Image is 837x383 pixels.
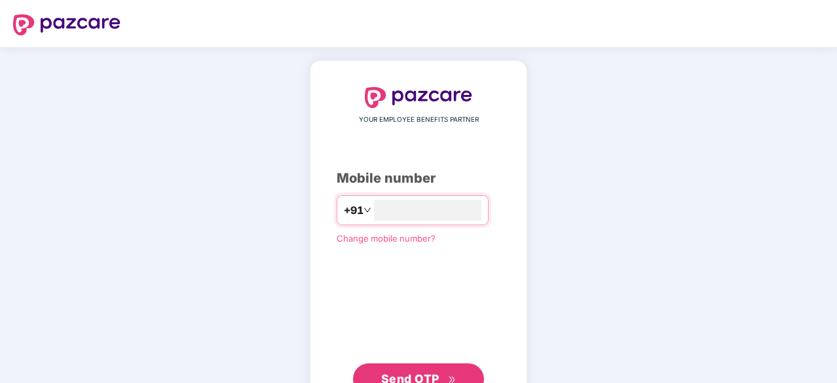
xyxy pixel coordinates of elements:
span: YOUR EMPLOYEE BENEFITS PARTNER [359,115,479,125]
a: Change mobile number? [337,233,436,244]
img: logo [13,14,121,35]
span: +91 [344,202,363,219]
span: down [363,206,371,214]
img: logo [365,87,472,108]
div: Mobile number [337,168,500,189]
